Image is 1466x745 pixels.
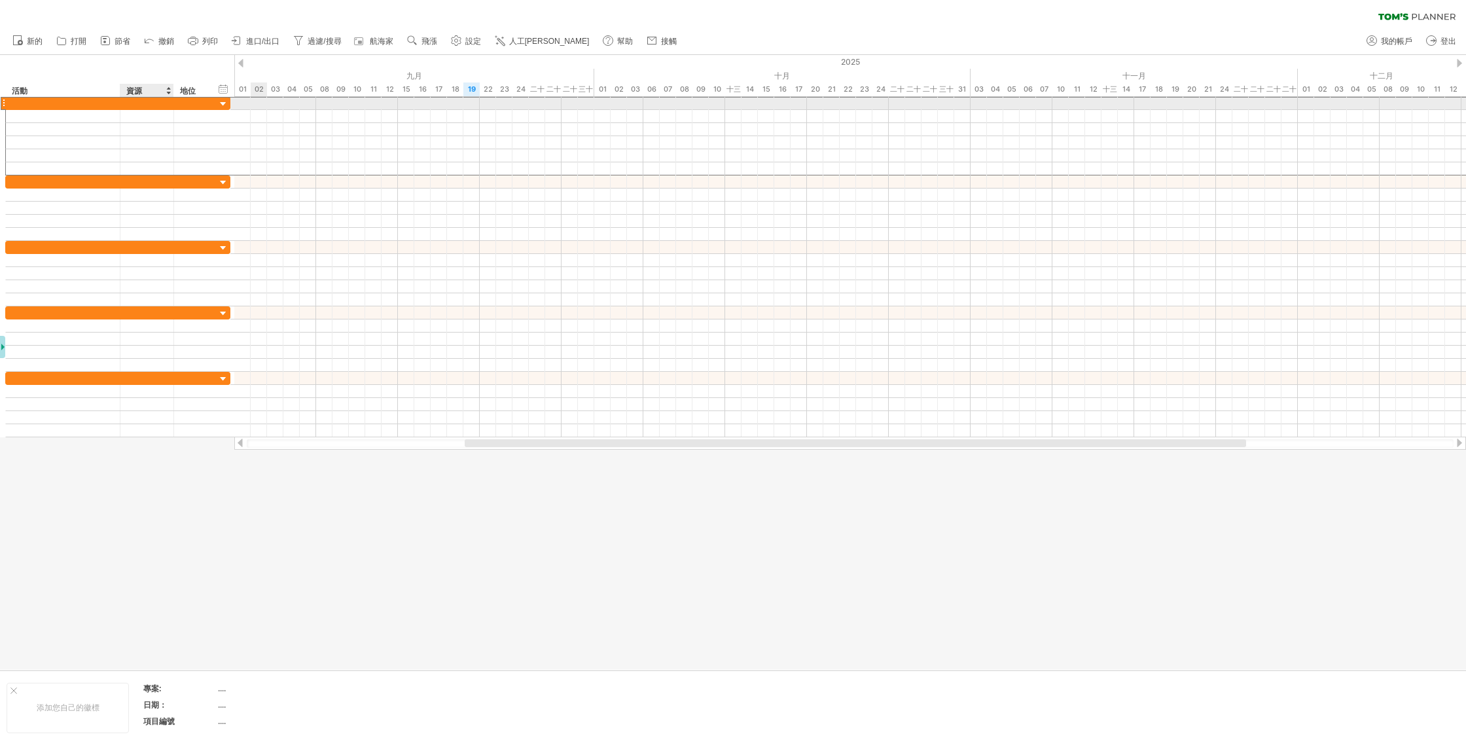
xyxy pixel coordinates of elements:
a: 撤銷 [141,33,178,50]
div: 2025年10月17日星期五 [791,82,807,96]
div: 2025年12月12日，星期五 [1445,82,1461,96]
font: 十一月 [1122,71,1146,81]
font: 12 [1090,84,1098,94]
font: 18 [1155,84,1163,94]
font: 日期： [143,700,167,710]
font: 11 [1074,84,1081,94]
font: 登出 [1440,37,1456,46]
div: 2025年11月5日星期三 [1003,82,1020,96]
a: 航海家 [352,33,397,50]
div: 2025年9月22日星期一 [480,82,496,96]
div: 2025年10月7日星期二 [660,82,676,96]
font: 九月 [406,71,422,81]
font: 17 [795,84,802,94]
div: 2025年11月17日星期一 [1134,82,1151,96]
font: 我的帳戶 [1381,37,1412,46]
font: 二十六 [1250,84,1264,107]
font: 17 [435,84,442,94]
div: 2025年11月27日，星期四 [1265,82,1281,96]
font: 飛漲 [421,37,437,46]
a: 過濾/搜尋 [290,33,345,50]
div: 2025年9月12日，星期五 [382,82,398,96]
div: 2025年9月19日星期五 [463,82,480,96]
font: 20 [811,84,820,94]
div: 2025年12月10日星期三 [1412,82,1429,96]
div: 2025年12月11日，星期四 [1429,82,1445,96]
div: 2025年10月16日星期四 [774,82,791,96]
font: 10 [1417,84,1425,94]
div: 2025年11月11日星期二 [1069,82,1085,96]
font: 21 [1204,84,1212,94]
font: 航海家 [370,37,393,46]
font: 04 [991,84,1000,94]
font: 二十七 [890,84,904,107]
a: 幫助 [599,33,637,50]
font: 16 [779,84,787,94]
font: 22 [844,84,853,94]
div: 2025年9月4日，星期四 [283,82,300,96]
div: 2025年10月15日星期三 [758,82,774,96]
font: 20 [1187,84,1196,94]
a: 列印 [185,33,222,50]
font: 二十九 [563,84,577,107]
div: 2025年9月3日星期三 [267,82,283,96]
font: 三十 [939,84,954,94]
font: 03 [631,84,640,94]
a: 接觸 [643,33,681,50]
font: 18 [452,84,459,94]
font: 設定 [465,37,481,46]
font: 05 [304,84,313,94]
div: 2025年9月10日星期三 [349,82,365,96]
div: 2025年10月14日星期二 [742,82,758,96]
font: 14 [746,84,754,94]
font: 十月 [774,71,790,81]
font: 01 [1302,84,1310,94]
div: 2025年10月30日，星期四 [938,82,954,96]
font: 打開 [71,37,86,46]
font: 09 [336,84,346,94]
font: 31 [958,84,966,94]
div: 2025年10月28日星期二 [905,82,921,96]
font: 15 [762,84,770,94]
font: 08 [680,84,689,94]
div: 2025年10月31日星期五 [954,82,971,96]
div: 2025年9月23日星期二 [496,82,512,96]
div: 2025年11月6日，星期四 [1020,82,1036,96]
a: 登出 [1423,33,1460,50]
div: 2025年11月7日，星期五 [1036,82,1052,96]
div: 2025年9月25日，星期四 [529,82,545,96]
font: 資源 [126,86,142,96]
div: 2025年10月27日星期一 [889,82,905,96]
div: 2025年9月24日星期三 [512,82,529,96]
div: 2025年10月2日，星期四 [611,82,627,96]
div: 2025年11月18日星期二 [1151,82,1167,96]
div: 2025年10月 [594,69,971,82]
font: 撤銷 [158,37,174,46]
font: 項目編號 [143,716,175,726]
a: 人工[PERSON_NAME] [492,33,594,50]
div: 2025年11月14日星期五 [1118,82,1134,96]
div: 2025年9月5日，星期五 [300,82,316,96]
div: 2025年10月23日星期四 [856,82,872,96]
div: 2025年11月 [971,69,1298,82]
font: 04 [1351,84,1360,94]
div: 2025年9月16日星期二 [414,82,431,96]
div: 2025年12月3日星期三 [1331,82,1347,96]
div: 2025年9月9日星期二 [332,82,349,96]
font: 22 [484,84,493,94]
div: 2025年12月9日星期二 [1396,82,1412,96]
a: 我的帳戶 [1363,33,1416,50]
div: 2025年11月4日星期二 [987,82,1003,96]
font: 06 [1024,84,1033,94]
font: 16 [419,84,427,94]
font: 12 [386,84,394,94]
div: 2025年9月11日，星期四 [365,82,382,96]
font: 07 [1040,84,1048,94]
font: 05 [1367,84,1376,94]
font: 地位 [180,86,196,96]
div: 2025年12月1日星期一 [1298,82,1314,96]
font: 03 [974,84,984,94]
div: 2025年11月10日星期一 [1052,82,1069,96]
font: 01 [239,84,247,94]
font: 24 [1220,84,1229,94]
